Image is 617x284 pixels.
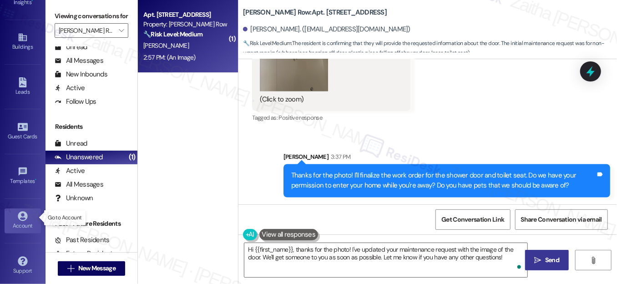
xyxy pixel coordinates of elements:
div: Unread [55,42,87,52]
button: Send [525,250,569,270]
span: Send [545,255,559,265]
a: Leads [5,75,41,99]
button: Share Conversation via email [515,209,608,230]
div: [PERSON_NAME] [283,152,610,165]
div: Unknown [55,193,93,203]
i:  [590,257,597,264]
span: Share Conversation via email [521,215,602,224]
i:  [67,265,74,272]
div: Property: [PERSON_NAME] Row [143,20,228,29]
div: Future Residents [55,249,116,259]
div: Tagged as: [252,111,410,124]
input: All communities [59,23,114,38]
p: Go to Account [48,214,81,222]
textarea: To enrich screen reader interactions, please activate Accessibility in Grammarly extension settings [244,243,527,277]
div: Apt. [STREET_ADDRESS] [143,10,228,20]
button: Get Conversation Link [435,209,510,230]
button: New Message [58,261,125,276]
div: Follow Ups [55,97,96,106]
div: Unanswered [55,152,103,162]
div: Unread [55,139,87,148]
span: Get Conversation Link [441,215,504,224]
a: Templates • [5,164,41,188]
label: Viewing conversations for [55,9,128,23]
div: All Messages [55,56,103,66]
div: Active [55,166,85,176]
div: [PERSON_NAME]. ([EMAIL_ADDRESS][DOMAIN_NAME]) [243,25,410,34]
div: Past + Future Residents [46,219,137,228]
div: All Messages [55,180,103,189]
div: Thanks for the photo! I'll finalize the work order for the shower door and toilet seat. Do we hav... [291,171,596,191]
div: Active [55,83,85,93]
a: Buildings [5,30,41,54]
i:  [119,27,124,34]
i:  [535,257,541,264]
div: 2:57 PM: (An Image) [143,53,196,61]
div: (Click to zoom) [260,95,396,104]
b: [PERSON_NAME] Row: Apt. [STREET_ADDRESS] [243,8,387,17]
span: • [35,177,36,183]
div: 3:37 PM [329,152,350,162]
span: [PERSON_NAME] [143,41,189,50]
strong: 🔧 Risk Level: Medium [243,40,291,47]
span: : The resident is confirming that they will provide the requested information about the door. The... [243,39,617,58]
span: New Message [78,264,116,273]
div: New Inbounds [55,70,107,79]
a: Support [5,254,41,278]
div: Residents [46,122,137,132]
a: Account [5,208,41,233]
div: (1) [126,150,138,164]
span: Positive response [278,114,322,122]
div: Past Residents [55,235,110,245]
strong: 🔧 Risk Level: Medium [143,30,202,38]
a: Guest Cards [5,119,41,144]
